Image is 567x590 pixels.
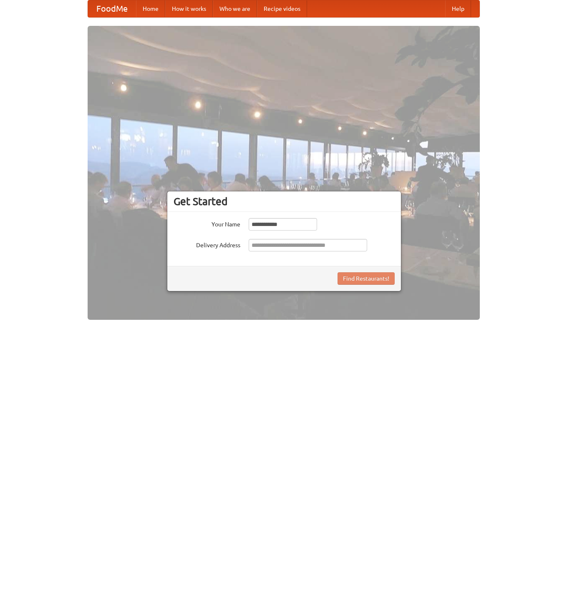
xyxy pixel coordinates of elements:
[165,0,213,17] a: How it works
[88,0,136,17] a: FoodMe
[136,0,165,17] a: Home
[174,239,240,249] label: Delivery Address
[213,0,257,17] a: Who we are
[174,195,395,208] h3: Get Started
[445,0,471,17] a: Help
[174,218,240,228] label: Your Name
[257,0,307,17] a: Recipe videos
[338,272,395,285] button: Find Restaurants!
